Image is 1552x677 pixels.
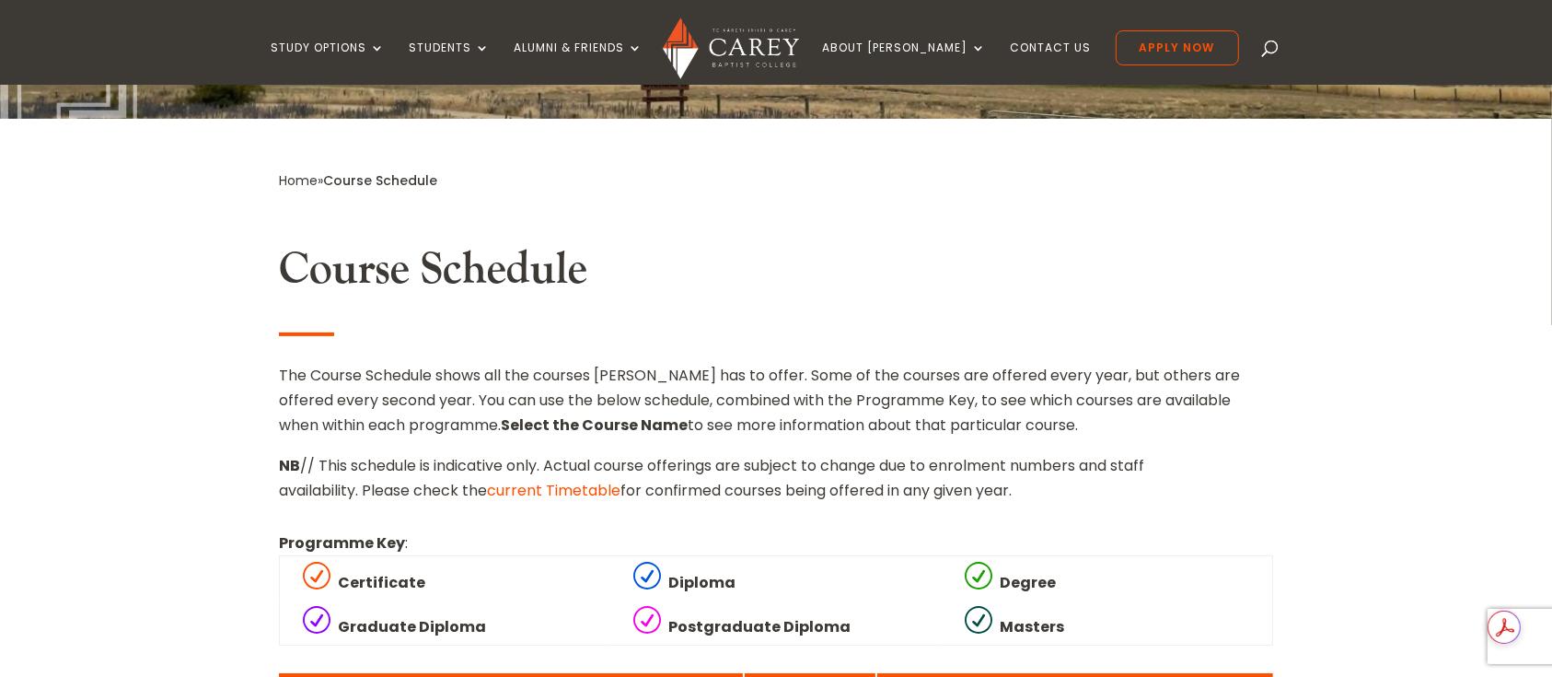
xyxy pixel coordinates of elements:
span: R [632,606,661,634]
a: current Timetable [487,480,620,501]
span: » [279,171,437,190]
img: Carey Baptist College [663,18,798,79]
strong: NB [279,455,300,476]
span: R [964,606,992,634]
a: Study Options [271,41,385,85]
a: Home [279,171,318,190]
p: // This schedule is indicative only. Actual course offerings are subject to change due to enrolme... [279,453,1273,503]
strong: Programme Key [279,532,405,554]
a: Apply Now [1116,30,1239,65]
strong: Masters [1000,616,1064,637]
span: Course Schedule [323,171,437,190]
a: Students [409,41,490,85]
strong: Postgraduate Diploma [668,616,851,637]
strong: Graduate Diploma [338,616,486,637]
a: About [PERSON_NAME] [823,41,987,85]
a: Contact Us [1011,41,1092,85]
span: R [964,562,992,589]
strong: Diploma [668,572,735,593]
h2: Course Schedule [279,243,1273,306]
span: R [632,562,661,589]
span: R [302,562,330,589]
div: : [279,531,1273,647]
strong: Degree [1000,572,1056,593]
strong: Select the Course Name [501,414,688,436]
p: The Course Schedule shows all the courses [PERSON_NAME] has to offer. Some of the courses are off... [279,363,1273,453]
strong: Certificate [338,572,425,593]
span: R [302,606,330,634]
a: Alumni & Friends [514,41,643,85]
